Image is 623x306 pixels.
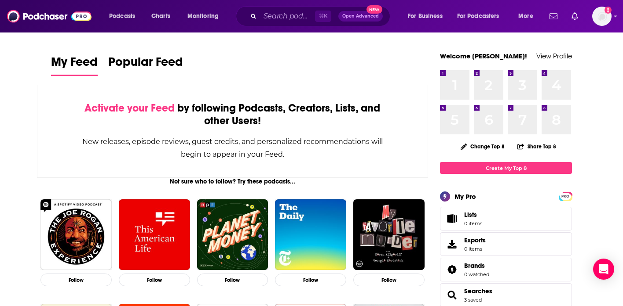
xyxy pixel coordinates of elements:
button: Follow [119,274,190,286]
img: Podchaser - Follow, Share and Rate Podcasts [7,8,92,25]
span: For Business [408,10,443,22]
button: Change Top 8 [455,141,510,152]
a: Welcome [PERSON_NAME]! [440,52,527,60]
button: open menu [103,9,147,23]
a: Create My Top 8 [440,162,572,174]
div: My Pro [454,192,476,201]
div: Open Intercom Messenger [593,259,614,280]
span: Podcasts [109,10,135,22]
svg: Add a profile image [605,7,612,14]
span: New [366,5,382,14]
a: Charts [146,9,176,23]
span: 0 items [464,220,482,227]
a: PRO [560,193,571,199]
button: Show profile menu [592,7,612,26]
a: Searches [443,289,461,301]
img: The Joe Rogan Experience [40,199,112,270]
span: Open Advanced [342,14,379,18]
span: Lists [464,211,482,219]
span: More [518,10,533,22]
input: Search podcasts, credits, & more... [260,9,315,23]
a: Lists [440,207,572,230]
div: New releases, episode reviews, guest credits, and personalized recommendations will begin to appe... [81,135,384,161]
img: User Profile [592,7,612,26]
button: Follow [353,274,425,286]
span: Charts [151,10,170,22]
div: Not sure who to follow? Try these podcasts... [37,178,428,185]
a: Searches [464,287,492,295]
span: Exports [464,236,486,244]
img: This American Life [119,199,190,270]
button: Follow [197,274,268,286]
span: Popular Feed [108,54,183,75]
span: Brands [464,262,485,270]
a: 0 watched [464,271,489,277]
button: Share Top 8 [517,138,557,155]
span: My Feed [51,54,98,75]
button: open menu [402,9,454,23]
button: open menu [512,9,544,23]
a: Exports [440,232,572,256]
img: My Favorite Murder with Karen Kilgariff and Georgia Hardstark [353,199,425,270]
span: For Podcasters [457,10,499,22]
a: My Feed [51,54,98,76]
a: Brands [464,262,489,270]
span: ⌘ K [315,11,331,22]
img: The Daily [275,199,346,270]
span: 0 items [464,246,486,252]
a: Show notifications dropdown [568,9,582,24]
div: by following Podcasts, Creators, Lists, and other Users! [81,102,384,127]
button: open menu [451,9,512,23]
span: Activate your Feed [84,101,175,115]
a: 3 saved [464,297,482,303]
span: Lists [443,212,461,225]
button: open menu [181,9,230,23]
a: Brands [443,263,461,276]
span: Brands [440,258,572,281]
span: Monitoring [187,10,219,22]
button: Follow [40,274,112,286]
button: Follow [275,274,346,286]
div: Search podcasts, credits, & more... [244,6,399,26]
button: Open AdvancedNew [338,11,383,22]
a: Popular Feed [108,54,183,76]
span: Logged in as jciarczynski [592,7,612,26]
img: Planet Money [197,199,268,270]
a: Show notifications dropdown [546,9,561,24]
a: View Profile [536,52,572,60]
span: Lists [464,211,477,219]
span: Exports [443,238,461,250]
